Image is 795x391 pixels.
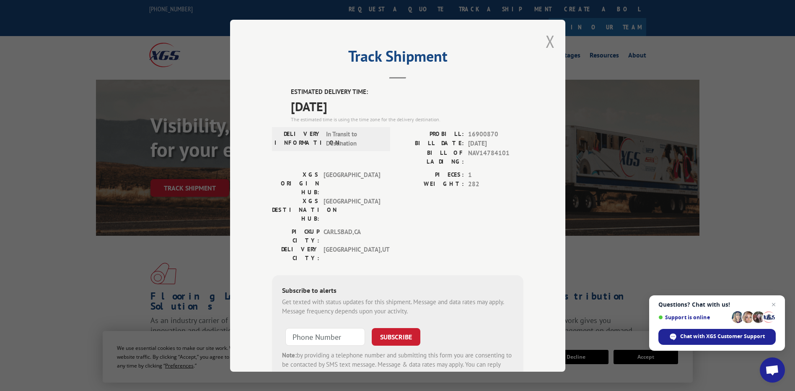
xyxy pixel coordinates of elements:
strong: Note: [282,351,297,359]
div: The estimated time is using the time zone for the delivery destination. [291,115,523,123]
label: BILL DATE: [398,139,464,149]
span: [DATE] [468,139,523,149]
div: Subscribe to alerts [282,285,513,297]
span: Support is online [658,314,729,321]
label: DELIVERY INFORMATION: [274,129,322,148]
button: SUBSCRIBE [372,328,420,345]
label: PIECES: [398,170,464,180]
label: XGS DESTINATION HUB: [272,196,319,223]
div: Get texted with status updates for this shipment. Message and data rates may apply. Message frequ... [282,297,513,316]
span: CARLSBAD , CA [324,227,380,245]
span: [DATE] [291,96,523,115]
span: In Transit to Destination [326,129,383,148]
label: PICKUP CITY: [272,227,319,245]
div: by providing a telephone number and submitting this form you are consenting to be contacted by SM... [282,350,513,379]
span: [GEOGRAPHIC_DATA] , UT [324,245,380,262]
label: XGS ORIGIN HUB: [272,170,319,196]
span: Close chat [769,300,779,310]
span: 282 [468,180,523,189]
button: Close modal [546,30,555,52]
span: Questions? Chat with us! [658,301,776,308]
div: Open chat [760,357,785,383]
span: Chat with XGS Customer Support [680,333,765,340]
span: 16900870 [468,129,523,139]
label: BILL OF LADING: [398,148,464,166]
label: ESTIMATED DELIVERY TIME: [291,87,523,97]
div: Chat with XGS Customer Support [658,329,776,345]
label: DELIVERY CITY: [272,245,319,262]
h2: Track Shipment [272,50,523,66]
span: NAV14784101 [468,148,523,166]
span: [GEOGRAPHIC_DATA] [324,170,380,196]
span: [GEOGRAPHIC_DATA] [324,196,380,223]
span: 1 [468,170,523,180]
label: WEIGHT: [398,180,464,189]
label: PROBILL: [398,129,464,139]
input: Phone Number [285,328,365,345]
